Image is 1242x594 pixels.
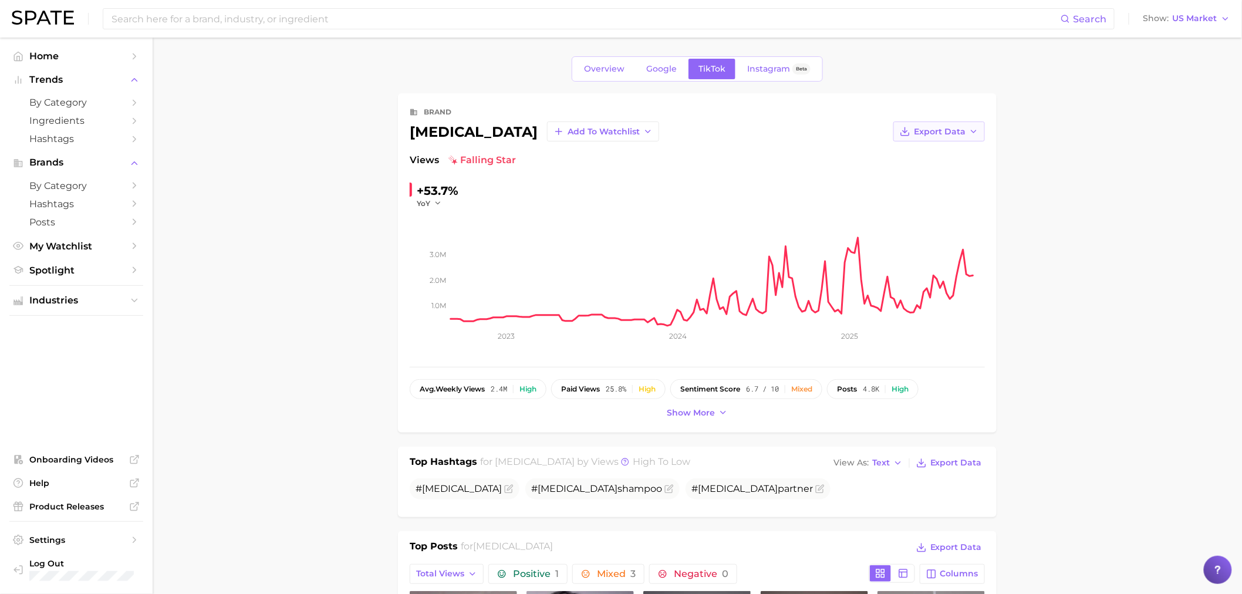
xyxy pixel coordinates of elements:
[9,71,143,89] button: Trends
[791,385,812,393] div: Mixed
[930,458,982,468] span: Export Data
[29,115,123,126] span: Ingredients
[410,539,458,557] h1: Top Posts
[29,180,123,191] span: by Category
[498,332,515,340] tspan: 2023
[417,181,458,200] div: +53.7%
[110,9,1061,29] input: Search here for a brand, industry, or ingredient
[9,195,143,213] a: Hashtags
[531,483,662,494] span: # shampoo
[561,385,600,393] span: paid views
[417,198,442,208] button: YoY
[636,59,687,79] a: Google
[892,385,909,393] div: High
[9,474,143,492] a: Help
[504,484,514,494] button: Flag as miscategorized or irrelevant
[746,385,779,393] span: 6.7 / 10
[872,460,890,466] span: Text
[584,64,625,74] span: Overview
[431,301,446,310] tspan: 1.0m
[555,568,559,579] span: 1
[416,483,502,494] span: #
[410,153,439,167] span: Views
[538,483,617,494] span: [MEDICAL_DATA]
[9,213,143,231] a: Posts
[9,261,143,279] a: Spotlight
[29,157,123,168] span: Brands
[9,555,143,585] a: Log out. Currently logged in with e-mail lauren.alexander@emersongroup.com.
[737,59,821,79] a: InstagramBeta
[831,455,906,471] button: View AsText
[893,122,985,141] button: Export Data
[691,483,813,494] span: # partner
[940,569,978,579] span: Columns
[646,64,677,74] span: Google
[29,478,123,488] span: Help
[430,275,446,284] tspan: 2.0m
[513,569,559,579] span: Positive
[606,385,626,393] span: 25.8%
[664,484,674,494] button: Flag as miscategorized or irrelevant
[519,385,536,393] div: High
[747,64,790,74] span: Instagram
[448,156,458,165] img: falling star
[430,250,446,259] tspan: 3.0m
[29,133,123,144] span: Hashtags
[9,112,143,130] a: Ingredients
[461,539,553,557] h2: for
[1074,14,1107,25] span: Search
[481,455,691,471] h2: for by Views
[9,451,143,468] a: Onboarding Videos
[474,541,553,552] span: [MEDICAL_DATA]
[9,531,143,549] a: Settings
[29,265,123,276] span: Spotlight
[670,379,822,399] button: sentiment score6.7 / 10Mixed
[633,456,691,467] span: high to low
[833,460,869,466] span: View As
[29,217,123,228] span: Posts
[698,483,778,494] span: [MEDICAL_DATA]
[667,408,715,418] span: Show more
[827,379,919,399] button: posts4.8kHigh
[841,332,858,340] tspan: 2025
[29,535,123,545] span: Settings
[639,385,656,393] div: High
[1140,11,1233,26] button: ShowUS Market
[29,241,123,252] span: My Watchlist
[913,539,985,556] button: Export Data
[669,332,687,340] tspan: 2024
[664,405,731,421] button: Show more
[9,237,143,255] a: My Watchlist
[448,153,516,167] span: falling star
[422,483,502,494] span: [MEDICAL_DATA]
[9,93,143,112] a: by Category
[920,564,985,584] button: Columns
[12,11,74,25] img: SPATE
[597,569,636,579] span: Mixed
[9,130,143,148] a: Hashtags
[416,569,464,579] span: Total Views
[547,122,659,141] button: Add to Watchlist
[863,385,879,393] span: 4.8k
[29,454,123,465] span: Onboarding Videos
[1143,15,1169,22] span: Show
[9,498,143,515] a: Product Releases
[410,564,484,584] button: Total Views
[674,569,728,579] span: Negative
[1173,15,1217,22] span: US Market
[491,385,507,393] span: 2.4m
[410,379,546,399] button: avg.weekly views2.4mHigh
[815,484,825,494] button: Flag as miscategorized or irrelevant
[29,501,123,512] span: Product Releases
[914,127,966,137] span: Export Data
[930,542,982,552] span: Export Data
[698,64,725,74] span: TikTok
[9,154,143,171] button: Brands
[913,455,985,471] button: Export Data
[837,385,857,393] span: posts
[9,292,143,309] button: Industries
[9,47,143,65] a: Home
[29,295,123,306] span: Industries
[689,59,735,79] a: TikTok
[29,50,123,62] span: Home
